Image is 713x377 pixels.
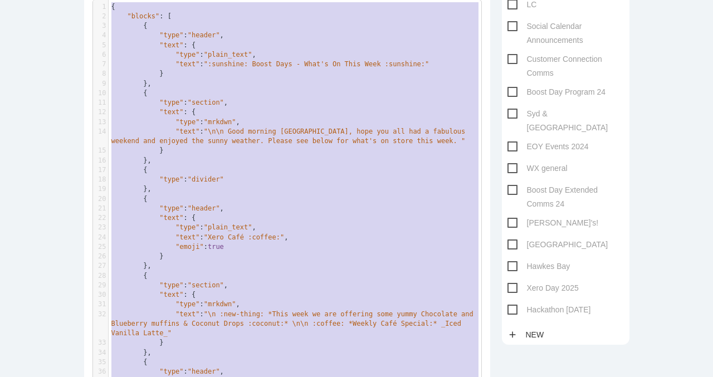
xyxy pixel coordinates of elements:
[111,80,152,87] span: },
[93,127,108,136] div: 14
[111,214,196,222] span: : {
[93,348,108,358] div: 34
[111,262,152,270] span: },
[93,310,108,319] div: 32
[93,156,108,165] div: 16
[93,41,108,50] div: 5
[111,70,164,77] span: }
[507,325,550,345] a: addNew
[507,281,579,295] span: Xero Day 2025
[204,60,429,68] span: ":sunshine: Boost Days - What's On This Week :sunshine:"
[111,204,224,212] span: : ,
[159,41,183,49] span: "text"
[111,31,224,39] span: : ,
[111,291,196,298] span: : {
[111,89,148,97] span: {
[111,195,148,203] span: {
[507,325,517,345] i: add
[93,281,108,290] div: 29
[507,303,591,317] span: Hackathon [DATE]
[204,300,236,308] span: "mrkdwn"
[111,243,224,251] span: :
[93,165,108,175] div: 17
[111,310,478,337] span: :
[127,12,159,20] span: "blocks"
[111,358,148,366] span: {
[159,214,183,222] span: "text"
[111,118,240,126] span: : ,
[204,118,236,126] span: "mrkdwn"
[111,175,224,183] span: :
[93,367,108,376] div: 36
[507,161,568,175] span: WX general
[93,184,108,194] div: 19
[188,204,220,212] span: "header"
[93,175,108,184] div: 18
[93,204,108,213] div: 21
[208,243,224,251] span: true
[175,233,199,241] span: "text"
[507,260,570,273] span: Hawkes Bay
[111,99,228,106] span: : ,
[188,99,224,106] span: "section"
[111,272,148,280] span: {
[175,223,199,231] span: "type"
[175,128,199,135] span: "text"
[507,19,624,33] span: Social Calendar Announcements
[175,118,199,126] span: "type"
[93,2,108,12] div: 1
[93,31,108,40] div: 4
[93,79,108,89] div: 9
[159,99,183,106] span: "type"
[93,223,108,232] div: 23
[93,252,108,261] div: 26
[204,51,252,58] span: "plain_text"
[159,291,183,298] span: "text"
[93,98,108,107] div: 11
[93,290,108,300] div: 30
[93,358,108,367] div: 35
[111,128,470,145] span: :
[188,175,224,183] span: "divider"
[188,368,220,375] span: "header"
[159,368,183,375] span: "type"
[111,146,164,154] span: }
[507,183,624,197] span: Boost Day Extended Comms 24
[111,108,196,116] span: : {
[111,368,224,375] span: : ,
[93,271,108,281] div: 28
[93,194,108,204] div: 20
[111,12,172,20] span: : [
[93,233,108,242] div: 24
[93,117,108,127] div: 13
[111,252,164,260] span: }
[204,223,252,231] span: "plain_text"
[93,146,108,155] div: 15
[188,31,220,39] span: "header"
[111,60,429,68] span: :
[204,233,285,241] span: "Xero Café :coffee:"
[159,31,183,39] span: "type"
[111,166,148,174] span: {
[175,60,199,68] span: "text"
[111,128,470,145] span: "\n\n Good morning [GEOGRAPHIC_DATA], hope you all had a fabulous weekend and enjoyed the sunny w...
[111,310,478,337] span: "\n :new-thing: *This week we are offering some yummy Chocolate and Blueberry muffins & Coconut D...
[93,107,108,117] div: 12
[93,12,108,21] div: 2
[93,89,108,98] div: 10
[175,300,199,308] span: "type"
[93,69,108,79] div: 8
[111,156,152,164] span: },
[507,238,608,252] span: [GEOGRAPHIC_DATA]
[111,3,115,11] span: {
[93,60,108,69] div: 7
[93,50,108,60] div: 6
[111,223,256,231] span: : ,
[111,349,152,356] span: },
[159,281,183,289] span: "type"
[111,185,152,193] span: },
[159,175,183,183] span: "type"
[111,300,240,308] span: : ,
[111,281,228,289] span: : ,
[93,21,108,31] div: 3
